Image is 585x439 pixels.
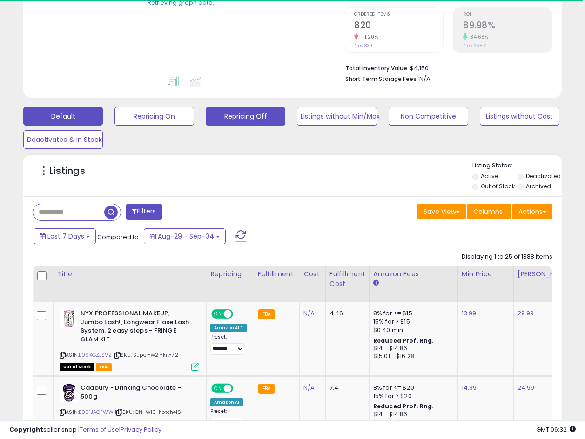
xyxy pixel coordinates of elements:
[419,74,430,83] span: N/A
[462,383,477,392] a: 14.99
[373,419,451,426] div: $20.01 - $21.71
[354,20,443,33] h2: 820
[467,33,488,40] small: 34.68%
[210,408,247,429] div: Preset:
[345,75,418,83] b: Short Term Storage Fees:
[358,33,378,40] small: -1.20%
[210,398,243,406] div: Amazon AI
[518,383,535,392] a: 24.99
[47,232,84,241] span: Last 7 Days
[462,309,477,318] a: 13.99
[373,309,451,318] div: 8% for <= $15
[79,408,114,416] a: B001JAQFWW
[114,107,194,126] button: Repricing On
[144,228,226,244] button: Aug-29 - Sep-04
[60,309,199,370] div: ASIN:
[329,309,362,318] div: 4.46
[210,334,247,355] div: Preset:
[9,425,43,434] strong: Copyright
[463,43,486,48] small: Prev: 66.81%
[113,351,180,359] span: | SKU: Super-w21-kit-721
[210,269,250,279] div: Repricing
[373,392,451,400] div: 15% for > $20
[472,161,562,170] p: Listing States:
[518,269,573,279] div: [PERSON_NAME]
[467,204,511,219] button: Columns
[303,383,315,392] a: N/A
[354,12,443,17] span: Ordered Items
[60,363,94,371] span: All listings that are currently out of stock and unavailable for purchase on Amazon
[373,411,451,419] div: $14 - $14.86
[115,408,182,416] span: | SKU: CN-W10-hotch416
[206,107,285,126] button: Repricing Off
[212,310,224,318] span: ON
[303,309,315,318] a: N/A
[463,20,552,33] h2: 89.98%
[232,310,247,318] span: OFF
[81,384,194,403] b: Cadbury - Drinking Chocolate - 500g
[481,172,498,180] label: Active
[373,269,454,279] div: Amazon Fees
[462,269,510,279] div: Min Price
[303,269,322,279] div: Cost
[389,107,468,126] button: Non Competitive
[210,324,247,332] div: Amazon AI *
[60,384,199,427] div: ASIN:
[126,204,162,220] button: Filters
[373,326,451,334] div: $0.40 min
[373,353,451,360] div: $15.01 - $16.28
[373,402,434,410] b: Reduced Prof. Rng.
[49,165,85,178] h5: Listings
[512,204,552,219] button: Actions
[473,207,503,216] span: Columns
[96,363,112,371] span: FBA
[57,269,202,279] div: Title
[463,12,552,17] span: ROI
[158,232,214,241] span: Aug-29 - Sep-04
[329,269,365,289] div: Fulfillment Cost
[258,269,296,279] div: Fulfillment
[258,384,275,394] small: FBA
[212,385,224,392] span: ON
[526,182,551,190] label: Archived
[373,345,451,353] div: $14 - $14.86
[345,64,409,72] b: Total Inventory Value:
[462,253,552,261] div: Displaying 1 to 25 of 1388 items
[345,62,545,73] li: $4,150
[23,107,103,126] button: Default
[417,204,466,219] button: Save View
[297,107,377,126] button: Listings without Min/Max
[480,107,559,126] button: Listings without Cost
[121,425,161,434] a: Privacy Policy
[79,351,112,359] a: B09XGZJSVZ
[81,309,194,346] b: NYX PROFESSIONAL MAKEUP, Jumbo Lash!, Longwear Flase Lash System, 2 easy steps - FRINGE GLAM KIT
[60,384,78,402] img: 51FUKExPfCL._SL40_.jpg
[518,309,534,318] a: 29.99
[232,385,247,392] span: OFF
[97,233,140,241] span: Compared to:
[23,130,103,149] button: Deactivated & In Stock
[80,425,119,434] a: Terms of Use
[526,172,561,180] label: Deactivated
[373,384,451,392] div: 8% for <= $20
[373,318,451,326] div: 15% for > $15
[354,43,372,48] small: Prev: 830
[9,426,161,434] div: seller snap | |
[258,309,275,319] small: FBA
[60,309,78,328] img: 51Ty7gCiOAL._SL40_.jpg
[373,337,434,345] b: Reduced Prof. Rng.
[329,384,362,392] div: 7.4
[373,279,379,287] small: Amazon Fees.
[481,182,515,190] label: Out of Stock
[536,425,576,434] span: 2025-09-12 06:32 GMT
[34,228,96,244] button: Last 7 Days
